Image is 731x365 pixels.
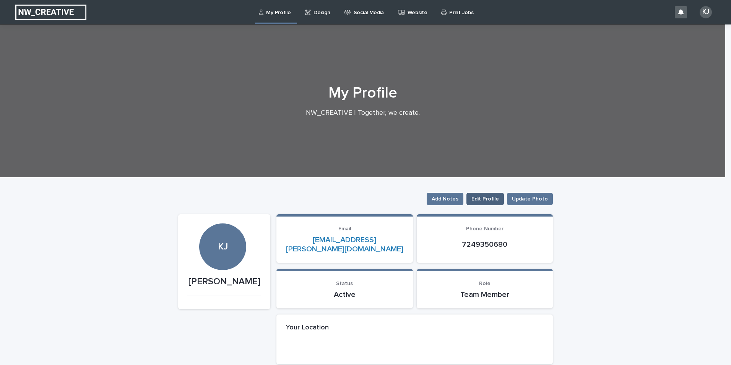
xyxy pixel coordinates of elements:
span: Edit Profile [471,195,499,203]
a: [EMAIL_ADDRESS][PERSON_NAME][DOMAIN_NAME] [286,236,403,253]
p: - [286,341,544,349]
span: Email [338,226,351,231]
span: Update Photo [512,195,548,203]
span: Add Notes [432,195,458,203]
button: Update Photo [507,193,553,205]
p: Active [286,290,404,299]
p: NW_CREATIVE | Together, we create. [210,109,516,117]
img: EUIbKjtiSNGbmbK7PdmN [15,5,86,20]
span: Phone Number [466,226,504,231]
span: Role [479,281,491,286]
button: Add Notes [427,193,463,205]
span: Status [336,281,353,286]
button: Edit Profile [466,193,504,205]
a: 7249350680 [462,241,507,248]
div: KJ [199,195,246,253]
p: [PERSON_NAME] [187,276,261,287]
h2: Your Location [286,324,329,332]
div: KJ [700,6,712,18]
h1: My Profile [175,84,550,102]
p: Team Member [426,290,544,299]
